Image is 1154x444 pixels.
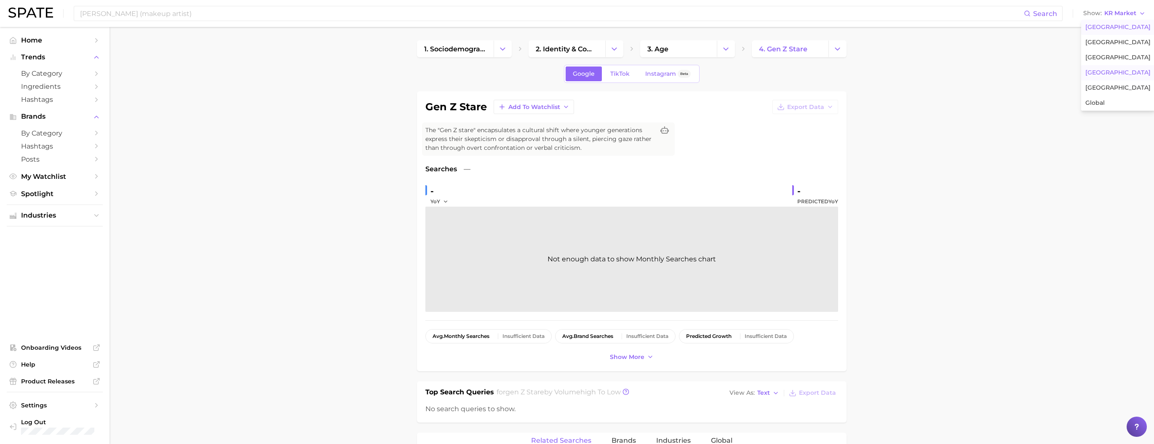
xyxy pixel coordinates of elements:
[425,329,552,343] button: avg.monthly searchesInsufficient Data
[1033,10,1057,18] span: Search
[7,209,103,222] button: Industries
[425,207,838,312] div: Not enough data to show Monthly Searches chart
[425,404,838,414] div: No search queries to show.
[497,387,621,399] h2: for by Volume
[7,51,103,64] button: Trends
[7,153,103,166] a: Posts
[626,333,668,339] div: Insufficient Data
[759,45,807,53] span: 4. gen z stare
[7,341,103,354] a: Onboarding Videos
[799,389,836,396] span: Export Data
[21,96,88,104] span: Hashtags
[573,70,595,77] span: Google
[494,40,512,57] button: Change Category
[797,197,838,207] span: Predicted
[757,391,770,395] span: Text
[8,8,53,18] img: SPATE
[1083,11,1102,16] span: Show
[417,40,494,57] a: 1. sociodemographic insights
[21,142,88,150] span: Hashtags
[787,104,824,111] span: Export Data
[717,40,735,57] button: Change Category
[508,104,560,111] span: Add to Watchlist
[502,333,545,339] div: Insufficient Data
[529,40,605,57] a: 2. identity & community
[21,113,88,120] span: Brands
[638,66,698,81] a: InstagramBeta
[21,82,88,90] span: Ingredients
[797,184,838,198] div: -
[21,212,88,219] span: Industries
[7,187,103,200] a: Spotlight
[21,378,88,385] span: Product Releases
[430,184,454,198] div: -
[433,333,444,339] abbr: average
[645,70,676,77] span: Instagram
[7,170,103,183] a: My Watchlist
[1085,39,1151,46] span: [GEOGRAPHIC_DATA]
[21,344,88,351] span: Onboarding Videos
[772,100,838,114] button: Export Data
[21,401,88,409] span: Settings
[603,66,637,81] a: TikTok
[433,333,489,339] span: monthly searches
[680,70,688,77] span: Beta
[566,66,602,81] a: Google
[7,399,103,412] a: Settings
[21,173,88,181] span: My Watchlist
[7,358,103,371] a: Help
[562,333,574,339] abbr: average
[7,80,103,93] a: Ingredients
[7,416,103,437] a: Log out. Currently logged in with e-mail doyeon@spate.nyc.
[1104,11,1136,16] span: KR Market
[21,129,88,137] span: by Category
[729,391,755,395] span: View As
[605,40,623,57] button: Change Category
[727,388,781,399] button: View AsText
[425,164,457,174] span: Searches
[752,40,828,57] a: 4. gen z stare
[21,418,96,426] span: Log Out
[21,190,88,198] span: Spotlight
[536,45,598,53] span: 2. identity & community
[7,375,103,388] a: Product Releases
[79,6,1024,21] input: Search here for a brand, industry, or ingredient
[787,387,838,399] button: Export Data
[1085,54,1151,61] span: [GEOGRAPHIC_DATA]
[686,333,732,339] span: predicted growth
[1085,24,1151,31] span: [GEOGRAPHIC_DATA]
[7,67,103,80] a: by Category
[494,100,574,114] button: Add to Watchlist
[679,329,794,343] button: predicted growthInsufficient Data
[828,40,847,57] button: Change Category
[1085,99,1105,106] span: Global
[7,93,103,106] a: Hashtags
[1085,84,1151,91] span: [GEOGRAPHIC_DATA]
[425,387,494,399] h1: Top Search Queries
[7,110,103,123] button: Brands
[745,333,787,339] div: Insufficient Data
[580,388,621,396] span: high to low
[424,45,486,53] span: 1. sociodemographic insights
[647,45,668,53] span: 3. age
[7,34,103,47] a: Home
[7,140,103,153] a: Hashtags
[464,164,470,174] span: —
[430,197,449,207] button: YoY
[610,70,630,77] span: TikTok
[1081,8,1148,19] button: ShowKR Market
[21,53,88,61] span: Trends
[425,102,487,112] h1: gen z stare
[21,155,88,163] span: Posts
[21,361,88,368] span: Help
[562,333,613,339] span: brand searches
[430,198,440,205] span: YoY
[1085,69,1151,76] span: [GEOGRAPHIC_DATA]
[828,198,838,205] span: YoY
[610,354,644,361] span: Show more
[505,388,544,396] span: gen z stare
[608,351,656,363] button: Show more
[640,40,717,57] a: 3. age
[21,69,88,77] span: by Category
[555,329,676,343] button: avg.brand searchesInsufficient Data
